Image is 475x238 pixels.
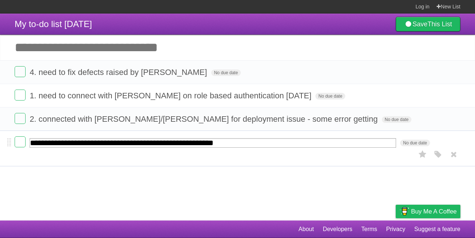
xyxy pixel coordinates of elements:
a: About [299,222,314,236]
label: Done [15,66,26,77]
label: Star task [416,148,430,160]
label: Done [15,90,26,101]
span: My to-do list [DATE] [15,19,92,29]
span: No due date [382,116,411,123]
span: 1. need to connect with [PERSON_NAME] on role based authentication [DATE] [30,91,313,100]
a: Privacy [386,222,405,236]
span: Buy me a coffee [411,205,457,218]
span: No due date [400,140,430,146]
b: This List [427,20,452,28]
a: Buy me a coffee [396,205,460,218]
label: Done [15,136,26,147]
a: Terms [361,222,377,236]
label: Done [15,113,26,124]
img: Buy me a coffee [399,205,409,218]
a: Suggest a feature [414,222,460,236]
span: No due date [211,69,241,76]
a: SaveThis List [396,17,460,31]
span: No due date [315,93,345,99]
a: Developers [323,222,352,236]
span: 2. connected with [PERSON_NAME]/[PERSON_NAME] for deployment issue - some error getting [30,114,380,124]
span: 4. need to fix defects raised by [PERSON_NAME] [30,68,209,77]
